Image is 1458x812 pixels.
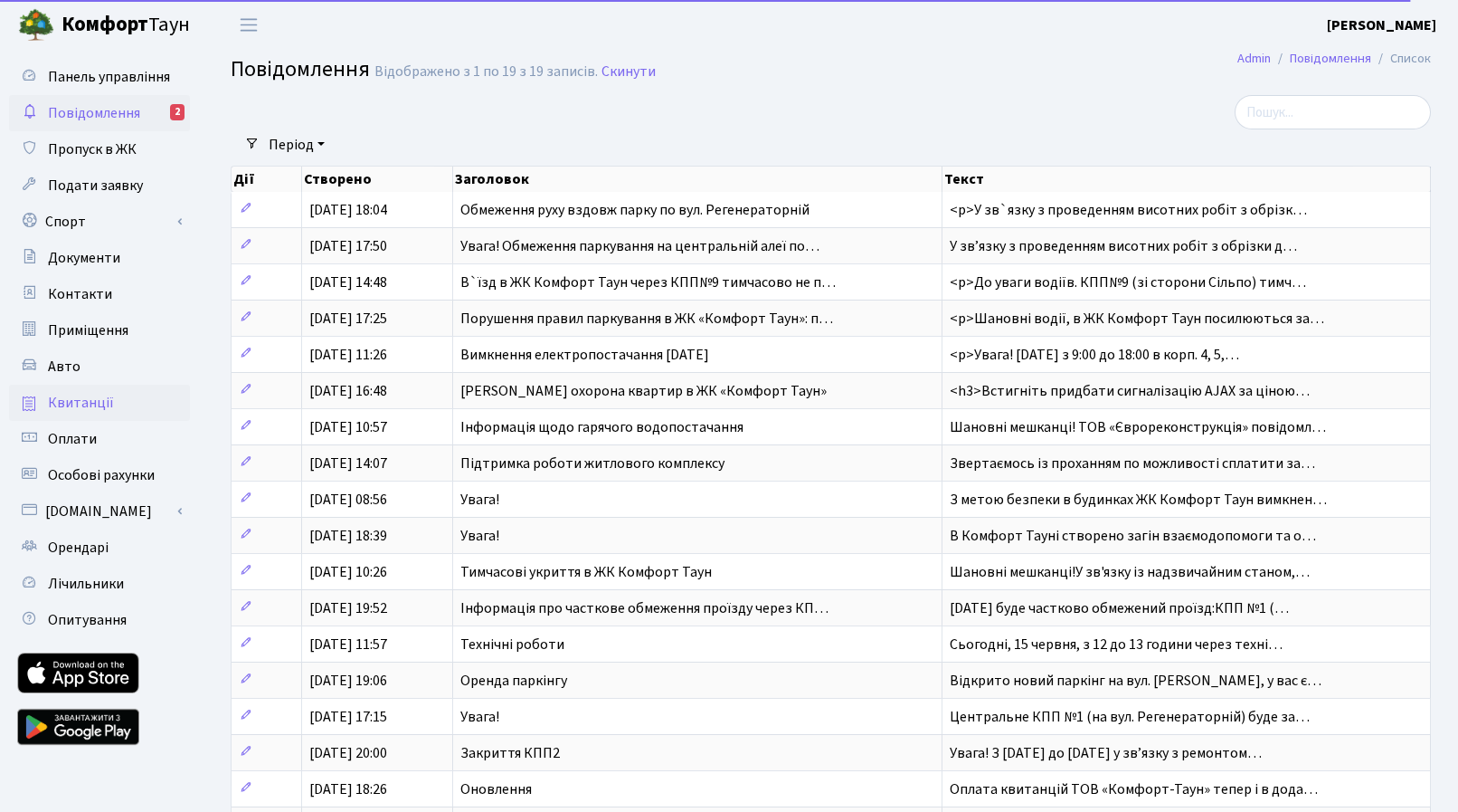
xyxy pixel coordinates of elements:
span: Шановні мешканці!У зв'язку із надзвичайним станом,… [950,562,1310,582]
span: Увага! [460,490,499,510]
span: Пропуск в ЖК [48,139,137,159]
span: Увага! [460,526,499,546]
span: [DATE] 11:26 [309,345,387,365]
span: Звертаємось із проханням по можливості сплатити за… [950,454,1315,473]
a: Повідомлення [1290,49,1371,68]
th: Текст [942,167,1431,192]
a: Подати заявку [9,167,190,204]
nav: breadcrumb [1210,40,1458,78]
a: Особові рахунки [9,457,190,493]
span: Оновлення [460,779,532,799]
span: [DATE] 19:52 [309,598,387,618]
a: Скинути [601,63,656,81]
span: Увага! [460,707,499,727]
span: Особові рахунки [48,465,155,485]
span: <p>Увага! [DATE] з 9:00 до 18:00 в корп. 4, 5,… [950,345,1239,365]
span: [DATE] 18:39 [309,526,387,546]
span: Порушення правил паркування в ЖК «Комфорт Таун»: п… [460,309,833,329]
a: Квитанції [9,385,190,421]
span: [DATE] 18:26 [309,779,387,799]
span: [DATE] 16:48 [309,381,387,401]
span: Тимчасові укриття в ЖК Комфорт Таун [460,562,712,582]
span: [DATE] 17:50 [309,236,387,256]
span: <p>У зв`язку з проведенням висотних робіт з обрізк… [950,200,1307,220]
span: Підтримка роботи житлового комплексу [460,454,724,473]
span: Документи [48,248,120,268]
a: Приміщення [9,312,190,349]
span: Таун [62,10,190,41]
b: Комфорт [62,10,148,39]
a: [PERSON_NAME] [1327,14,1436,36]
span: Подати заявку [48,176,143,196]
div: Відображено з 1 по 19 з 19 записів. [374,63,598,81]
b: [PERSON_NAME] [1327,15,1436,35]
span: Закриття КПП2 [460,743,560,763]
a: Опитування [9,602,190,638]
span: [DATE] 14:07 [309,454,387,473]
span: [DATE] 10:26 [309,562,387,582]
span: Оплати [48,429,97,449]
span: В`їзд в ЖК Комфорт Таун через КПП№9 тимчасово не п… [460,272,836,292]
th: Заголовок [453,167,942,192]
a: Орендарі [9,530,190,566]
span: [DATE] 11:57 [309,635,387,654]
a: Документи [9,240,190,276]
span: Контакти [48,284,112,304]
span: [DATE] 18:04 [309,200,387,220]
a: Контакти [9,276,190,312]
img: logo.png [18,7,54,43]
span: Орендарі [48,538,109,558]
span: Авто [48,357,80,377]
span: [DATE] 17:15 [309,707,387,727]
span: Увага! З [DATE] до [DATE] у зв’язку з ремонтом… [950,743,1262,763]
span: Сьогодні, 15 червня, з 12 до 13 години через техні… [950,635,1283,654]
a: Admin [1237,49,1271,68]
span: Панель управління [48,67,170,87]
div: 2 [170,104,185,120]
span: [DATE] 17:25 [309,309,387,329]
a: Оплати [9,421,190,457]
span: З метою безпеки в будинках ЖК Комфорт Таун вимкнен… [950,490,1327,510]
span: Приміщення [48,320,128,340]
span: [DATE] 10:57 [309,417,387,437]
span: Квитанції [48,393,114,413]
span: <h3>Встигніть придбати сигналізацію AJAX за ціною… [950,381,1310,401]
span: Інформація про часткове обмеження проїзду через КП… [460,598,828,618]
a: Лічильники [9,566,190,602]
span: Обмеження руху вздовж парку по вул. Регенераторній [460,200,809,220]
span: Оренда паркінгу [460,671,567,691]
a: Панель управління [9,59,190,95]
li: Список [1371,49,1431,69]
span: Лічильники [48,574,124,594]
span: [DATE] 19:06 [309,671,387,691]
th: Дії [232,167,302,192]
a: Спорт [9,204,190,240]
span: Центральне КПП №1 (на вул. Регенераторній) буде за… [950,707,1310,727]
span: [DATE] 20:00 [309,743,387,763]
span: Увага! Обмеження паркування на центральній алеї по… [460,236,819,256]
button: Переключити навігацію [226,10,271,40]
span: У звʼязку з проведенням висотних робіт з обрізки д… [950,236,1297,256]
span: Вимкнення електропостачання [DATE] [460,345,709,365]
span: Повідомлення [231,53,370,85]
span: <p>До уваги водіїв. КПП№9 (зі сторони Сільпо) тимч… [950,272,1306,292]
span: Повідомлення [48,103,140,123]
span: [DATE] 08:56 [309,490,387,510]
span: Технічні роботи [460,635,564,654]
span: [PERSON_NAME] охорона квартир в ЖК «Комфорт Таун» [460,381,827,401]
a: Пропуск в ЖК [9,131,190,167]
span: Інформація щодо гарячого водопостачання [460,417,743,437]
input: Пошук... [1235,95,1431,129]
span: Шановні мешканці! ТОВ «Єврореконструкція» повідомл… [950,417,1326,437]
span: Опитування [48,610,127,630]
a: Період [261,129,332,160]
th: Створено [302,167,454,192]
span: [DATE] 14:48 [309,272,387,292]
span: В Комфорт Тауні створено загін взаємодопомоги та о… [950,526,1316,546]
span: Оплата квитанцій ТОВ «Комфорт-Таун» тепер і в дода… [950,779,1318,799]
a: [DOMAIN_NAME] [9,493,190,530]
span: [DATE] буде частково обмежений проїзд:КПП №1 (… [950,598,1289,618]
a: Авто [9,349,190,385]
span: Відкрито новий паркінг на вул. [PERSON_NAME], у вас є… [950,671,1321,691]
span: <p>Шановні водії, в ЖК Комфорт Таун посилюються за… [950,309,1324,329]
